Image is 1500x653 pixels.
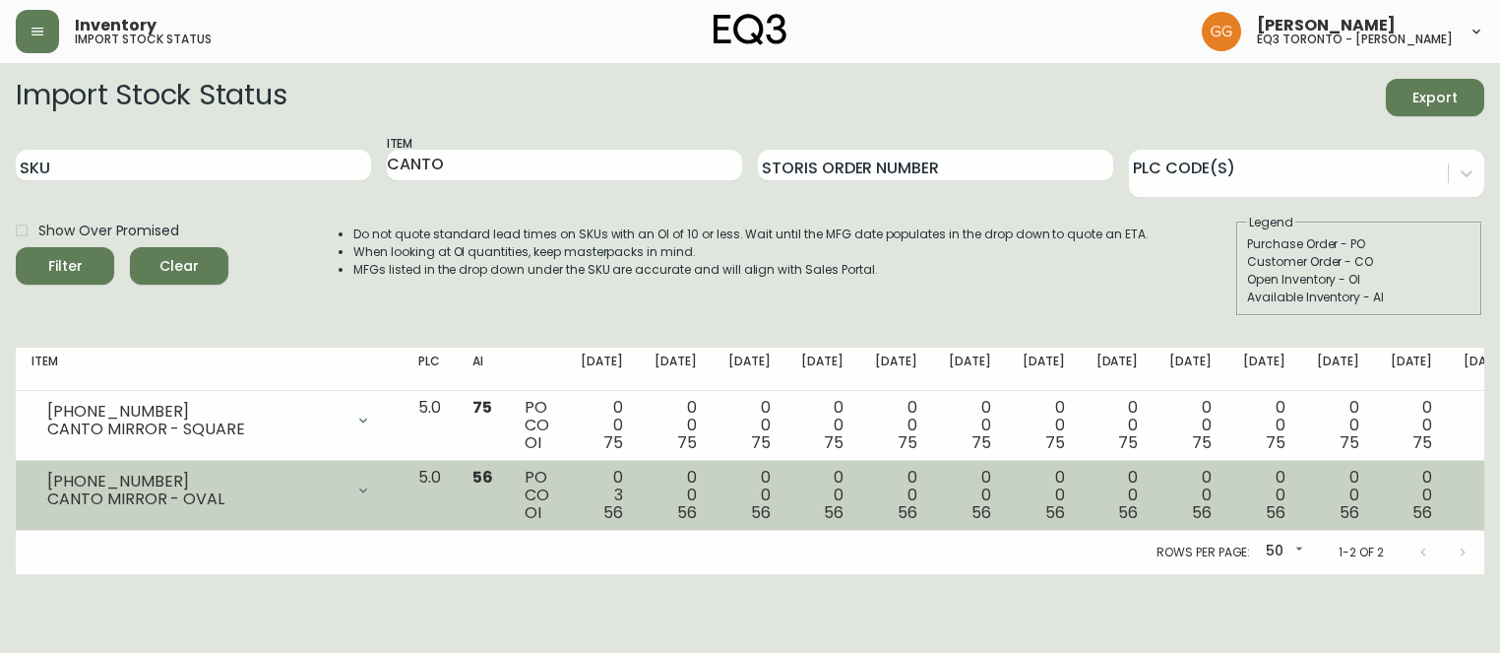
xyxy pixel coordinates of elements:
[565,348,639,391] th: [DATE]
[1391,469,1433,522] div: 0 0
[353,226,1149,243] li: Do not quote standard lead times on SKUs with an OI of 10 or less. Wait until the MFG date popula...
[31,469,387,512] div: [PHONE_NUMBER]CANTO MIRROR - OVAL
[714,14,786,45] img: logo
[1301,348,1375,391] th: [DATE]
[1317,469,1359,522] div: 0 0
[1192,431,1212,454] span: 75
[47,490,344,508] div: CANTO MIRROR - OVAL
[933,348,1007,391] th: [DATE]
[403,391,457,461] td: 5.0
[1096,469,1139,522] div: 0 0
[1045,501,1065,524] span: 56
[1118,501,1138,524] span: 56
[1192,501,1212,524] span: 56
[751,431,771,454] span: 75
[875,469,917,522] div: 0 0
[1169,469,1212,522] div: 0 0
[525,501,541,524] span: OI
[1045,431,1065,454] span: 75
[677,431,697,454] span: 75
[1154,348,1227,391] th: [DATE]
[1386,79,1484,116] button: Export
[75,33,212,45] h5: import stock status
[949,469,991,522] div: 0 0
[1202,12,1241,51] img: dbfc93a9366efef7dcc9a31eef4d00a7
[898,431,917,454] span: 75
[1391,399,1433,452] div: 0 0
[639,348,713,391] th: [DATE]
[1402,86,1469,110] span: Export
[353,261,1149,279] li: MFGs listed in the drop down under the SKU are accurate and will align with Sales Portal.
[1023,399,1065,452] div: 0 0
[16,79,286,116] h2: Import Stock Status
[31,399,387,442] div: [PHONE_NUMBER]CANTO MIRROR - SQUARE
[728,399,771,452] div: 0 0
[1243,399,1285,452] div: 0 0
[1247,253,1471,271] div: Customer Order - CO
[525,399,549,452] div: PO CO
[16,348,403,391] th: Item
[1412,431,1432,454] span: 75
[728,469,771,522] div: 0 0
[457,348,509,391] th: AI
[47,421,344,438] div: CANTO MIRROR - SQUARE
[603,501,623,524] span: 56
[472,396,492,419] span: 75
[1247,235,1471,253] div: Purchase Order - PO
[16,247,114,285] button: Filter
[146,254,213,279] span: Clear
[525,431,541,454] span: OI
[1317,399,1359,452] div: 0 0
[353,243,1149,261] li: When looking at OI quantities, keep masterpacks in mind.
[603,431,623,454] span: 75
[403,348,457,391] th: PLC
[655,469,697,522] div: 0 0
[971,431,991,454] span: 75
[1339,544,1384,561] p: 1-2 of 2
[1096,399,1139,452] div: 0 0
[130,247,228,285] button: Clear
[47,473,344,490] div: [PHONE_NUMBER]
[581,399,623,452] div: 0 0
[47,403,344,421] div: [PHONE_NUMBER]
[38,221,179,241] span: Show Over Promised
[1257,18,1396,33] span: [PERSON_NAME]
[1247,271,1471,289] div: Open Inventory - OI
[1266,431,1285,454] span: 75
[1340,501,1359,524] span: 56
[1169,399,1212,452] div: 0 0
[1375,348,1449,391] th: [DATE]
[713,348,786,391] th: [DATE]
[751,501,771,524] span: 56
[1266,501,1285,524] span: 56
[1156,544,1250,561] p: Rows per page:
[1081,348,1155,391] th: [DATE]
[1257,33,1453,45] h5: eq3 toronto - [PERSON_NAME]
[824,431,844,454] span: 75
[1340,431,1359,454] span: 75
[1243,469,1285,522] div: 0 0
[949,399,991,452] div: 0 0
[525,469,549,522] div: PO CO
[1247,214,1295,231] legend: Legend
[655,399,697,452] div: 0 0
[875,399,917,452] div: 0 0
[859,348,933,391] th: [DATE]
[1118,431,1138,454] span: 75
[971,501,991,524] span: 56
[824,501,844,524] span: 56
[75,18,156,33] span: Inventory
[1023,469,1065,522] div: 0 0
[1007,348,1081,391] th: [DATE]
[898,501,917,524] span: 56
[1247,289,1471,306] div: Available Inventory - AI
[581,469,623,522] div: 0 3
[1258,536,1307,568] div: 50
[801,469,844,522] div: 0 0
[801,399,844,452] div: 0 0
[1412,501,1432,524] span: 56
[1227,348,1301,391] th: [DATE]
[472,466,493,489] span: 56
[785,348,859,391] th: [DATE]
[677,501,697,524] span: 56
